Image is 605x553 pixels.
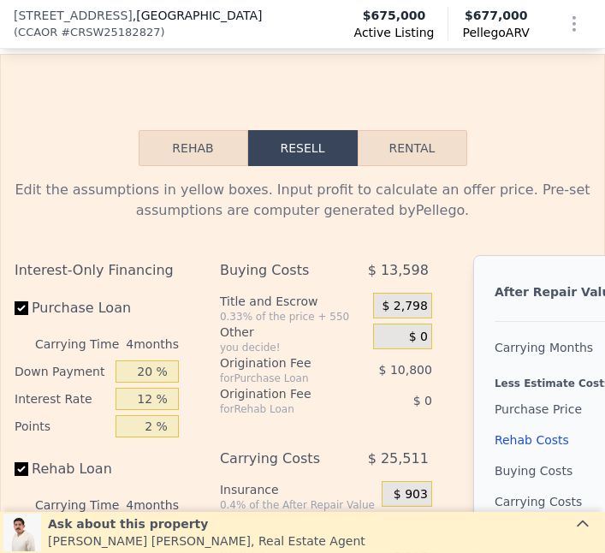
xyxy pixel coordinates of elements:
div: 4 months [126,491,179,519]
div: [PERSON_NAME] [PERSON_NAME] , Real Estate Agent [48,532,365,550]
div: 0.4% of the After Repair Value [220,498,375,512]
span: [STREET_ADDRESS] [14,7,133,24]
div: Carrying Months [495,332,601,363]
button: Show Options [557,7,591,41]
div: Interest Rate [15,385,109,413]
span: $677,000 [465,9,528,22]
div: Ask about this property [48,515,365,532]
span: $ 903 [394,487,428,502]
div: you decide! [220,341,366,354]
div: for Purchase Loan [220,372,343,385]
label: Purchase Loan [15,293,113,324]
div: Title and Escrow [220,293,366,310]
div: Buying Costs [220,255,343,286]
span: $ 0 [409,330,428,345]
label: Rehab Loan [15,454,112,485]
div: Rehab Costs [495,425,601,455]
button: Rental [358,130,467,166]
div: Edit the assumptions in yellow boxes. Input profit to calculate an offer price. Pre-set assumptio... [15,180,590,221]
img: Leo Gutierrez [3,514,41,551]
span: $ 25,511 [368,443,429,474]
div: for Rehab Loan [220,402,343,416]
div: Interest-Only Financing [15,255,179,286]
span: $ 0 [413,394,432,407]
div: Carrying Costs [495,486,582,517]
span: CCAOR [18,24,57,41]
div: Other [220,324,366,341]
div: Origination Fee [220,354,343,372]
span: $ 13,598 [368,255,429,286]
div: Points [15,413,109,440]
button: Resell [248,130,358,166]
button: Rehab [139,130,248,166]
input: Purchase Loan [15,301,28,315]
div: Insurance [220,481,375,498]
div: Down Payment [15,358,109,385]
span: Pellego ARV [462,24,530,41]
div: Buying Costs [495,455,601,486]
span: $ 10,800 [379,363,432,377]
div: Carrying Costs [220,443,343,474]
span: # CRSW25182827 [61,24,160,41]
input: Rehab Loan [15,462,28,476]
span: Active Listing [354,24,435,41]
div: Carrying Time [35,330,119,358]
div: Purchase Price [495,394,601,425]
span: $675,000 [363,7,426,24]
span: , [GEOGRAPHIC_DATA] [133,7,263,24]
div: 4 months [126,330,179,358]
div: Carrying Time [35,491,119,519]
div: ( ) [14,24,165,41]
span: $ 2,798 [383,299,428,314]
div: Origination Fee [220,385,343,402]
div: 0.33% of the price + 550 [220,310,366,324]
